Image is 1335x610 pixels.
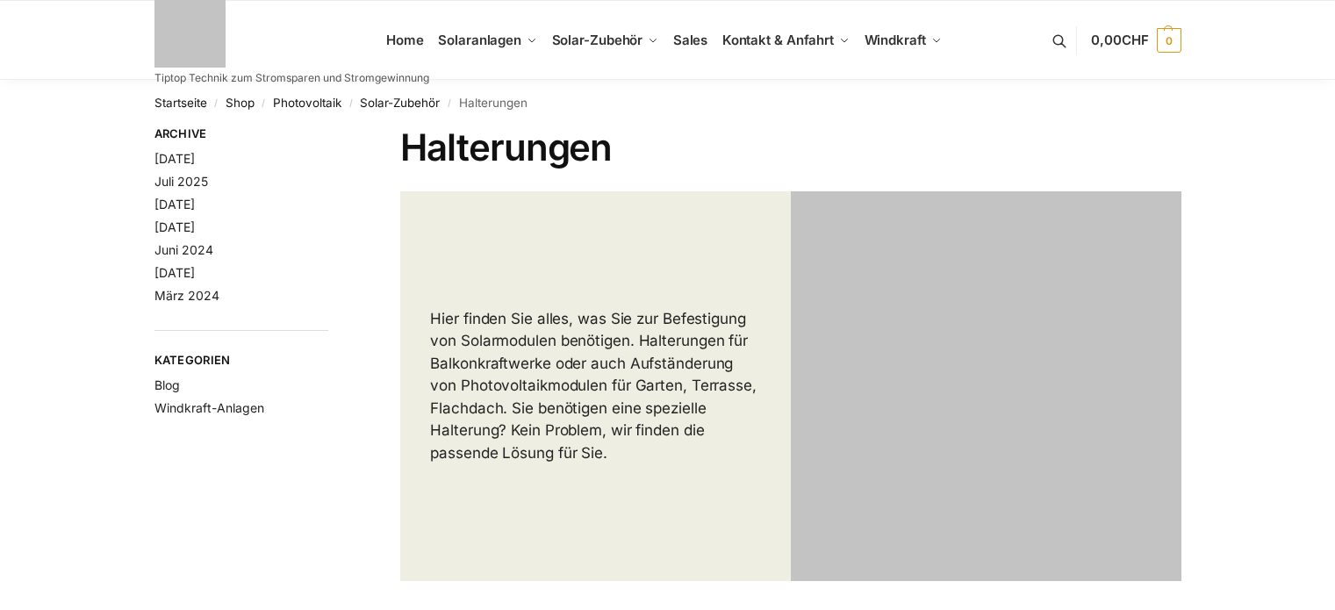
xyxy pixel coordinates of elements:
[154,197,195,212] a: [DATE]
[857,1,949,80] a: Windkraft
[154,219,195,234] a: [DATE]
[430,308,761,465] p: Hier finden Sie alles, was Sie zur Befestigung von Solarmodulen benötigen. Halterungen für Balkon...
[1091,14,1181,67] a: 0,00CHF 0
[714,1,857,80] a: Kontakt & Anfahrt
[544,1,665,80] a: Solar-Zubehör
[552,32,643,48] span: Solar-Zubehör
[865,32,926,48] span: Windkraft
[273,96,341,110] a: Photovoltaik
[226,96,255,110] a: Shop
[207,97,226,111] span: /
[1091,32,1148,48] span: 0,00
[722,32,834,48] span: Kontakt & Anfahrt
[154,126,329,143] span: Archive
[400,126,1181,169] h1: Halterungen
[154,151,195,166] a: [DATE]
[341,97,360,111] span: /
[328,126,339,146] button: Close filters
[255,97,273,111] span: /
[154,352,329,370] span: Kategorien
[154,288,219,303] a: März 2024
[154,265,195,280] a: [DATE]
[154,80,1181,126] nav: Breadcrumb
[665,1,714,80] a: Sales
[1157,28,1181,53] span: 0
[154,174,208,189] a: Juli 2025
[431,1,544,80] a: Solaranlagen
[154,96,207,110] a: Startseite
[154,377,180,392] a: Blog
[154,242,213,257] a: Juni 2024
[154,73,429,83] p: Tiptop Technik zum Stromsparen und Stromgewinnung
[791,191,1181,582] img: Halterungen
[1122,32,1149,48] span: CHF
[440,97,458,111] span: /
[438,32,521,48] span: Solaranlagen
[360,96,440,110] a: Solar-Zubehör
[673,32,708,48] span: Sales
[154,400,264,415] a: Windkraft-Anlagen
